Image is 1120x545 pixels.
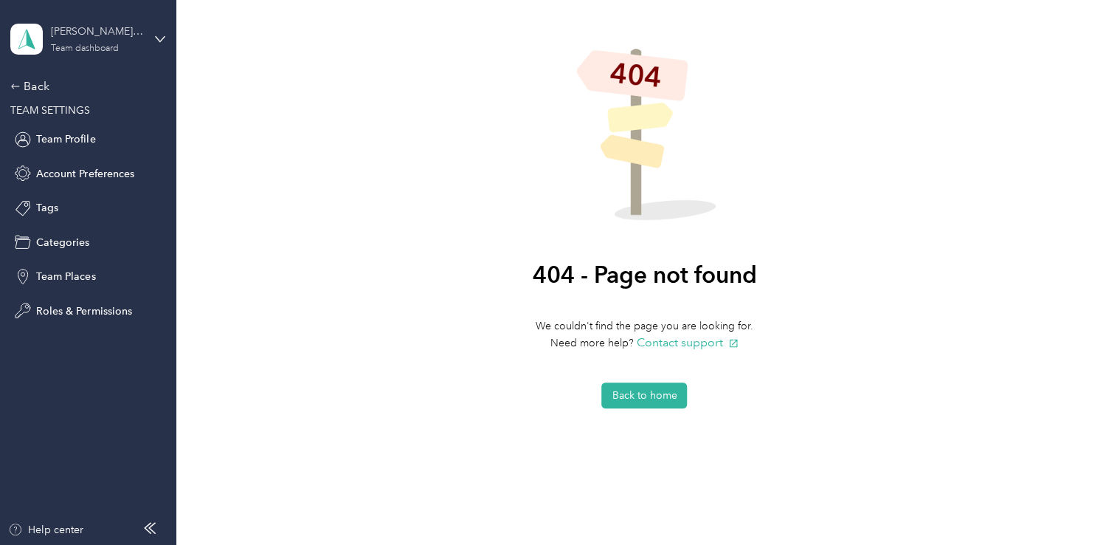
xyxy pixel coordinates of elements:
h4: We couldn't find the page you are looking for. [536,318,753,334]
span: TEAM SETTINGS [10,104,90,117]
button: Help center [8,522,83,538]
h4: Need more help? [536,334,753,352]
img: Not found illustration [572,44,716,223]
div: Team dashboard [51,44,119,53]
span: Roles & Permissions [36,304,131,319]
span: Team Places [36,269,95,284]
span: Tags [36,200,58,216]
div: [PERSON_NAME]'s Team [51,24,143,39]
span: Account Preferences [36,166,134,182]
iframe: Everlance-gr Chat Button Frame [1037,462,1120,545]
h1: 404 - Page not found [532,261,756,287]
button: Contact support [637,334,739,352]
span: Team Profile [36,131,95,147]
button: Back to home [601,383,687,408]
div: Back [10,78,158,95]
span: Categories [36,235,89,250]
